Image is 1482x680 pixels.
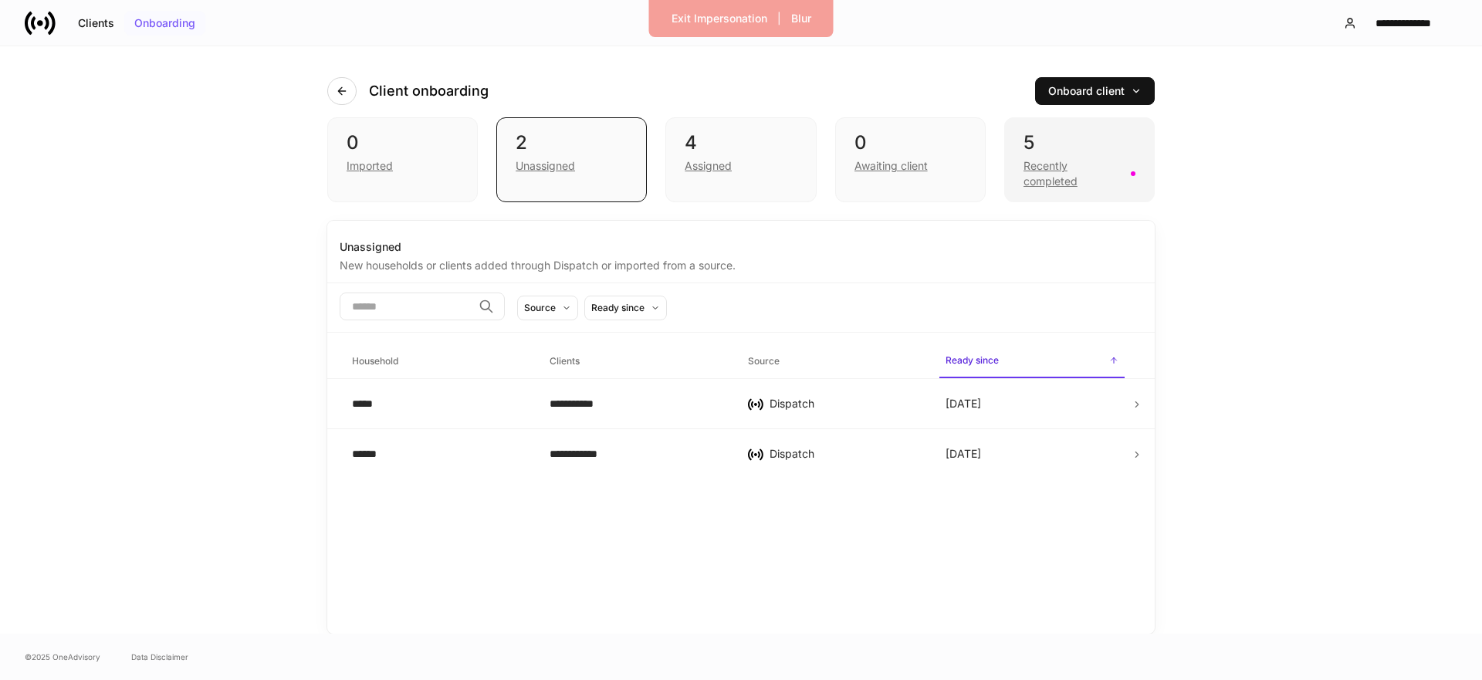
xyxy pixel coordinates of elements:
span: © 2025 OneAdvisory [25,651,100,663]
p: [DATE] [946,446,981,462]
div: 4Assigned [665,117,816,202]
button: Ready since [584,296,667,320]
span: Household [346,346,531,377]
h6: Clients [550,354,580,368]
div: 4 [685,130,797,155]
div: 2 [516,130,628,155]
button: Onboard client [1035,77,1155,105]
div: Ready since [591,300,645,315]
div: 5Recently completed [1004,117,1155,202]
button: Source [517,296,578,320]
div: New households or clients added through Dispatch or imported from a source. [340,255,1142,273]
button: Clients [68,11,124,36]
div: Blur [791,13,811,24]
button: Onboarding [124,11,205,36]
div: 0Awaiting client [835,117,986,202]
a: Data Disclaimer [131,651,188,663]
button: Blur [781,6,821,31]
div: Recently completed [1024,158,1122,189]
div: 0 [347,130,458,155]
h6: Source [748,354,780,368]
div: Exit Impersonation [672,13,767,24]
h4: Client onboarding [369,82,489,100]
div: Source [524,300,556,315]
div: Imported [347,158,393,174]
div: Onboarding [134,18,195,29]
div: 5 [1024,130,1135,155]
div: Unassigned [516,158,575,174]
div: 0Imported [327,117,478,202]
div: Unassigned [340,239,1142,255]
div: Awaiting client [854,158,928,174]
p: [DATE] [946,396,981,411]
div: 0 [854,130,966,155]
div: 2Unassigned [496,117,647,202]
div: Onboard client [1048,86,1142,96]
div: Assigned [685,158,732,174]
span: Source [742,346,927,377]
span: Clients [543,346,729,377]
span: Ready since [939,345,1125,378]
button: Exit Impersonation [661,6,777,31]
h6: Ready since [946,353,999,367]
div: Dispatch [770,446,921,462]
div: Dispatch [770,396,921,411]
div: Clients [78,18,114,29]
h6: Household [352,354,398,368]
